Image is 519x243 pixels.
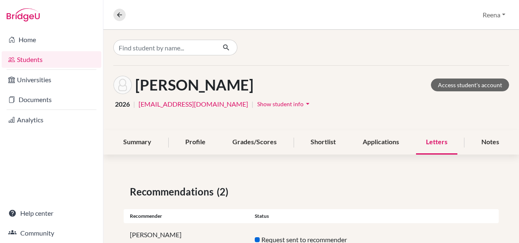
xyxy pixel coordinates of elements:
a: Help center [2,205,101,222]
input: Find student by name... [113,40,216,55]
div: Profile [175,130,215,155]
div: Applications [353,130,409,155]
div: Recommender [124,212,249,220]
div: Status [249,212,373,220]
span: 2026 [115,99,130,109]
a: Analytics [2,112,101,128]
a: Home [2,31,101,48]
a: Documents [2,91,101,108]
img: Bridge-U [7,8,40,21]
img: Antara Shah's avatar [113,76,132,94]
span: (2) [217,184,232,199]
a: [EMAIL_ADDRESS][DOMAIN_NAME] [139,99,248,109]
h1: [PERSON_NAME] [135,76,254,94]
div: Letters [416,130,457,155]
i: arrow_drop_down [304,100,312,108]
a: Access student's account [431,79,509,91]
span: | [251,99,254,109]
span: | [133,99,135,109]
div: Notes [471,130,509,155]
div: Summary [113,130,161,155]
div: Grades/Scores [222,130,287,155]
a: Community [2,225,101,241]
a: Students [2,51,101,68]
div: Shortlist [301,130,346,155]
span: Show student info [257,100,304,107]
span: Recommendations [130,184,217,199]
button: Show student infoarrow_drop_down [257,98,312,110]
button: Reena [479,7,509,23]
a: Universities [2,71,101,88]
